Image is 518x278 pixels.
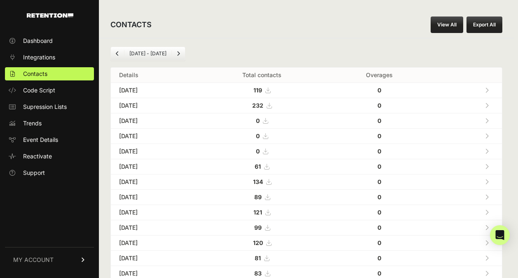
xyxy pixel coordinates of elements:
[377,224,381,231] strong: 0
[254,224,270,231] a: 99
[377,270,381,277] strong: 0
[253,209,270,216] a: 121
[255,254,261,262] strong: 81
[111,174,196,190] td: [DATE]
[254,224,262,231] strong: 99
[255,163,261,170] strong: 61
[254,270,262,277] strong: 83
[377,117,381,124] strong: 0
[111,68,196,83] th: Details
[111,251,196,266] td: [DATE]
[27,13,73,18] img: Retention.com
[110,19,152,31] h2: CONTACTS
[490,225,510,245] div: Open Intercom Messenger
[254,193,270,200] a: 89
[23,70,47,78] span: Contacts
[377,193,381,200] strong: 0
[328,68,431,83] th: Overages
[254,270,270,277] a: 83
[111,98,196,113] td: [DATE]
[23,86,55,94] span: Code Script
[13,256,54,264] span: MY ACCOUNT
[5,67,94,80] a: Contacts
[111,190,196,205] td: [DATE]
[377,102,381,109] strong: 0
[254,193,262,200] strong: 89
[5,117,94,130] a: Trends
[253,178,271,185] a: 134
[23,152,52,160] span: Reactivate
[23,103,67,111] span: Supression Lists
[111,83,196,98] td: [DATE]
[5,51,94,64] a: Integrations
[23,119,42,127] span: Trends
[377,239,381,246] strong: 0
[255,163,269,170] a: 61
[377,163,381,170] strong: 0
[431,16,463,33] a: View All
[377,87,381,94] strong: 0
[252,102,263,109] strong: 232
[111,159,196,174] td: [DATE]
[111,205,196,220] td: [DATE]
[256,132,260,139] strong: 0
[253,209,262,216] strong: 121
[5,84,94,97] a: Code Script
[111,236,196,251] td: [DATE]
[124,50,171,57] li: [DATE] - [DATE]
[253,178,263,185] strong: 134
[111,144,196,159] td: [DATE]
[111,220,196,236] td: [DATE]
[253,239,271,246] a: 120
[256,117,260,124] strong: 0
[252,102,272,109] a: 232
[377,254,381,262] strong: 0
[172,47,185,60] a: Next
[377,178,381,185] strong: 0
[5,100,94,113] a: Supression Lists
[23,169,45,177] span: Support
[377,209,381,216] strong: 0
[253,87,270,94] a: 119
[255,254,269,262] a: 81
[5,247,94,272] a: MY ACCOUNT
[23,53,55,61] span: Integrations
[253,239,263,246] strong: 120
[5,166,94,179] a: Support
[23,136,58,144] span: Event Details
[111,113,196,129] td: [DATE]
[23,37,53,45] span: Dashboard
[377,132,381,139] strong: 0
[5,133,94,146] a: Event Details
[196,68,328,83] th: Total contacts
[377,148,381,155] strong: 0
[466,16,502,33] button: Export All
[253,87,262,94] strong: 119
[111,47,124,60] a: Previous
[5,34,94,47] a: Dashboard
[256,148,260,155] strong: 0
[111,129,196,144] td: [DATE]
[5,150,94,163] a: Reactivate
